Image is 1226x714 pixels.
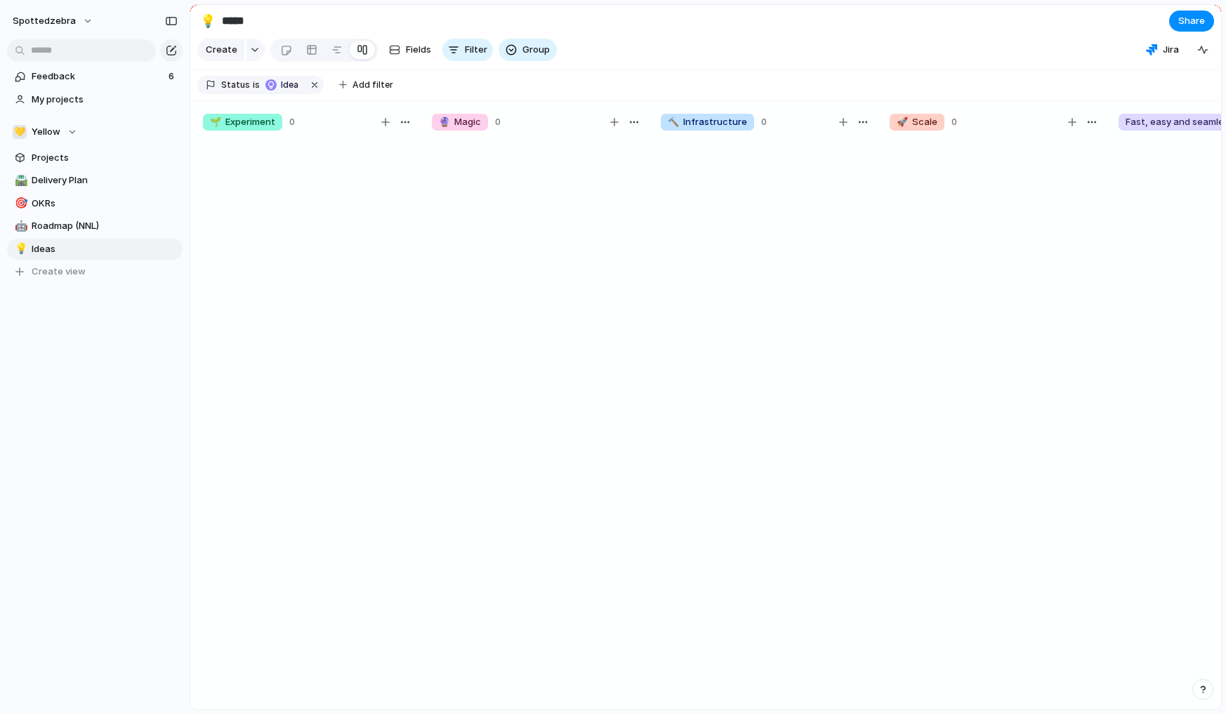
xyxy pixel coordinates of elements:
button: 💡 [13,242,27,256]
span: 6 [169,70,177,84]
button: Create [197,39,244,61]
button: Add filter [331,75,402,95]
button: is [250,77,263,93]
span: Fields [406,43,431,57]
span: 🌱 [210,116,221,127]
span: OKRs [32,197,178,211]
span: 🚀 [897,116,908,127]
span: Feedback [32,70,164,84]
span: 🔮 [439,116,450,127]
span: Ideas [32,242,178,256]
span: 0 [951,115,957,129]
button: Filter [442,39,493,61]
button: 🎯 [13,197,27,211]
span: Idea [281,79,301,91]
span: Delivery Plan [32,173,178,187]
button: Jira [1140,39,1185,60]
span: Scale [897,115,937,129]
button: 💛Yellow [7,121,183,143]
span: Group [522,43,550,57]
span: Infrastructure [668,115,747,129]
span: Roadmap (NNL) [32,219,178,233]
div: 💡 [15,241,25,257]
span: 0 [761,115,767,129]
span: Jira [1163,43,1179,57]
a: 🛣️Delivery Plan [7,170,183,191]
span: My projects [32,93,178,107]
span: Share [1178,14,1205,28]
div: 🎯 [15,195,25,211]
a: 💡Ideas [7,239,183,260]
button: Fields [383,39,437,61]
span: 0 [289,115,295,129]
button: Idea [261,77,305,93]
a: Projects [7,147,183,168]
div: 🛣️ [15,173,25,189]
span: Yellow [32,125,60,139]
a: Feedback6 [7,66,183,87]
span: Create view [32,265,86,279]
span: 🔨 [668,116,679,127]
a: My projects [7,89,183,110]
span: 0 [495,115,501,129]
button: Share [1169,11,1214,32]
div: 🤖 [15,218,25,234]
a: 🤖Roadmap (NNL) [7,216,183,237]
span: Magic [439,115,481,129]
span: Create [206,43,237,57]
button: Group [499,39,557,61]
span: is [253,79,260,91]
button: 💡 [197,10,219,32]
span: spottedzebra [13,14,76,28]
span: Add filter [352,79,393,91]
a: 🎯OKRs [7,193,183,214]
span: Projects [32,151,178,165]
button: Create view [7,261,183,282]
div: 💡 [200,11,216,30]
button: spottedzebra [6,10,100,32]
button: 🛣️ [13,173,27,187]
div: 💛 [13,125,27,139]
span: Status [221,79,250,91]
button: 🤖 [13,219,27,233]
span: Filter [465,43,487,57]
span: Experiment [210,115,275,129]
